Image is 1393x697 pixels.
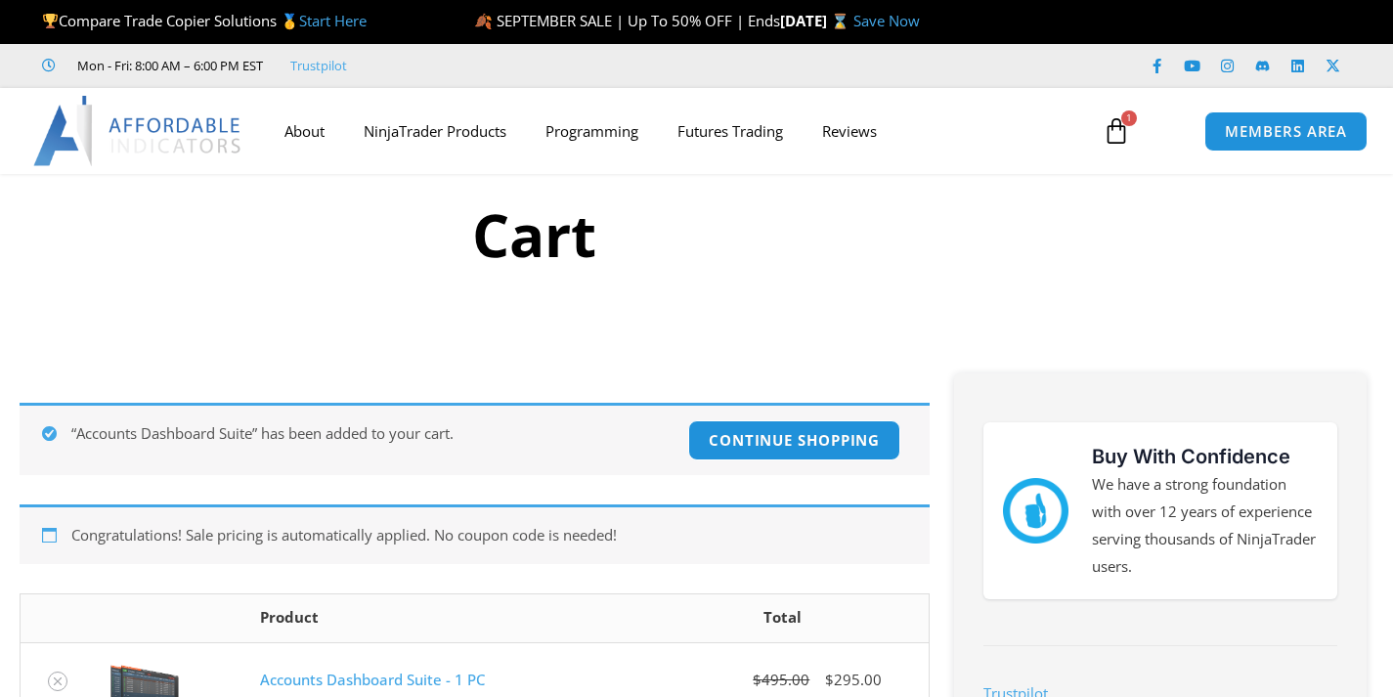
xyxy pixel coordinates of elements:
a: Remove Accounts Dashboard Suite - 1 PC from cart [48,672,67,691]
nav: Menu [265,109,1087,153]
span: MEMBERS AREA [1225,124,1347,139]
a: Futures Trading [658,109,803,153]
a: About [265,109,344,153]
a: Continue shopping [688,420,900,460]
bdi: 295.00 [825,670,882,689]
a: Programming [526,109,658,153]
a: Start Here [299,11,367,30]
h1: Cart [472,194,922,276]
span: $ [825,670,834,689]
a: Save Now [853,11,920,30]
a: NinjaTrader Products [344,109,526,153]
div: “Accounts Dashboard Suite” has been added to your cart. [20,403,930,475]
span: Compare Trade Copier Solutions 🥇 [42,11,367,30]
strong: [DATE] ⌛ [780,11,853,30]
h3: Buy With Confidence [1092,442,1318,471]
th: Total [636,594,930,642]
img: 🏆 [43,14,58,28]
p: We have a strong foundation with over 12 years of experience serving thousands of NinjaTrader users. [1092,471,1318,580]
a: Trustpilot [290,54,347,77]
a: Accounts Dashboard Suite - 1 PC [260,670,485,689]
th: Product [245,594,635,642]
div: Congratulations! Sale pricing is automatically applied. No coupon code is needed! [20,504,930,564]
a: 1 [1073,103,1159,159]
a: MEMBERS AREA [1204,111,1368,152]
span: Mon - Fri: 8:00 AM – 6:00 PM EST [72,54,263,77]
span: $ [753,670,762,689]
img: mark thumbs good 43913 | Affordable Indicators – NinjaTrader [1003,478,1068,544]
span: 1 [1121,110,1137,126]
img: LogoAI | Affordable Indicators – NinjaTrader [33,96,243,166]
a: Reviews [803,109,896,153]
bdi: 495.00 [753,670,809,689]
span: 🍂 SEPTEMBER SALE | Up To 50% OFF | Ends [474,11,780,30]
